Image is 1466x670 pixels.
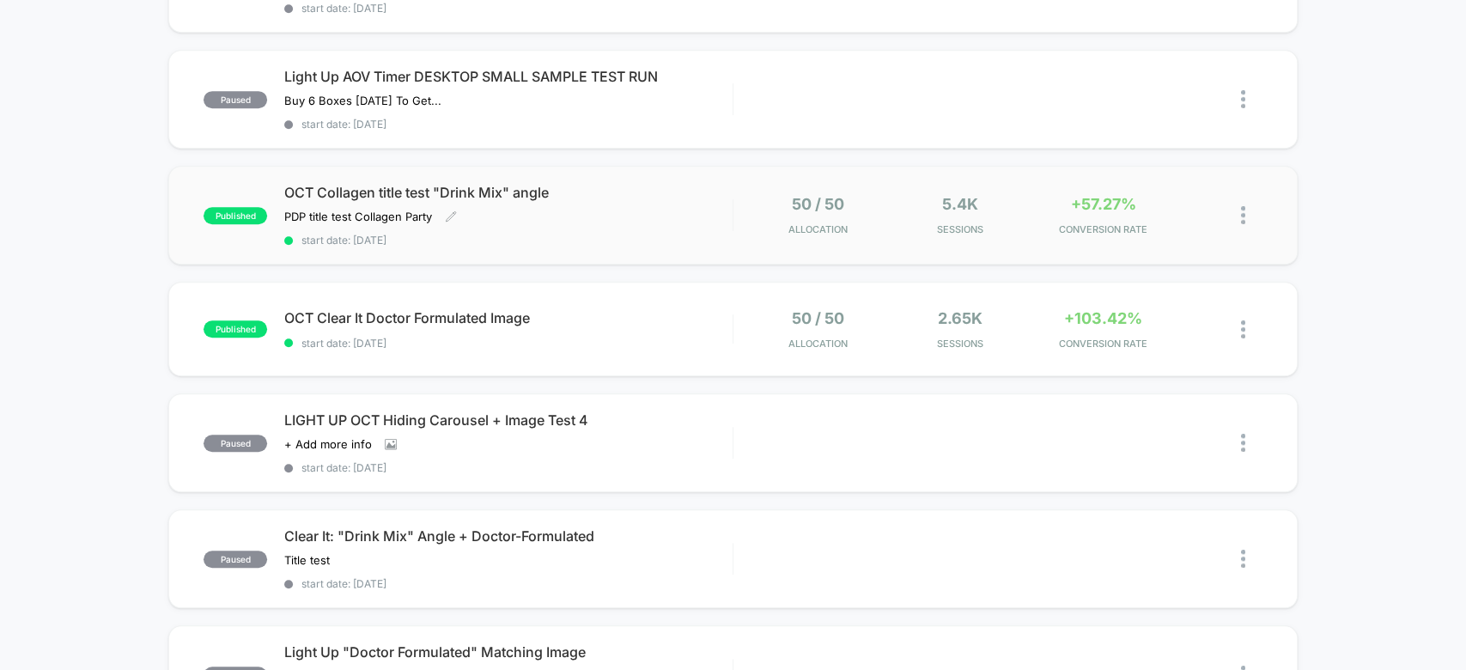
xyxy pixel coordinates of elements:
span: published [204,207,267,224]
span: +103.42% [1064,309,1142,327]
span: 50 / 50 [792,195,844,213]
span: paused [204,435,267,452]
img: close [1241,434,1245,452]
span: Allocation [788,223,848,235]
span: Allocation [788,338,848,350]
span: start date: [DATE] [284,118,732,131]
span: start date: [DATE] [284,337,732,350]
span: start date: [DATE] [284,577,732,590]
span: +57.27% [1070,195,1135,213]
span: 5.4k [942,195,978,213]
span: start date: [DATE] [284,234,732,247]
span: 50 / 50 [792,309,844,327]
img: close [1241,206,1245,224]
span: Sessions [893,338,1027,350]
span: + Add more info [284,437,372,451]
img: close [1241,550,1245,568]
img: close [1241,90,1245,108]
span: Title test [284,553,330,567]
span: paused [204,91,267,108]
span: PDP title test Collagen Party [284,210,432,223]
span: Light Up "Doctor Formulated" Matching Image [284,643,732,661]
span: Light Up AOV Timer DESKTOP SMALL SAMPLE TEST RUN [284,68,732,85]
span: Sessions [893,223,1027,235]
span: CONVERSION RATE [1036,338,1170,350]
span: paused [204,551,267,568]
span: OCT Collagen title test "Drink Mix" angle [284,184,732,201]
span: LIGHT UP OCT Hiding Carousel + Image Test 4 [284,411,732,429]
span: Clear It: "Drink Mix" Angle + Doctor-Formulated [284,527,732,545]
span: CONVERSION RATE [1036,223,1170,235]
span: published [204,320,267,338]
span: Buy 6 Boxes [DATE] To Get... [284,94,441,107]
span: 2.65k [938,309,982,327]
span: OCT Clear It Doctor Formulated Image [284,309,732,326]
span: start date: [DATE] [284,2,732,15]
img: close [1241,320,1245,338]
span: start date: [DATE] [284,461,732,474]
